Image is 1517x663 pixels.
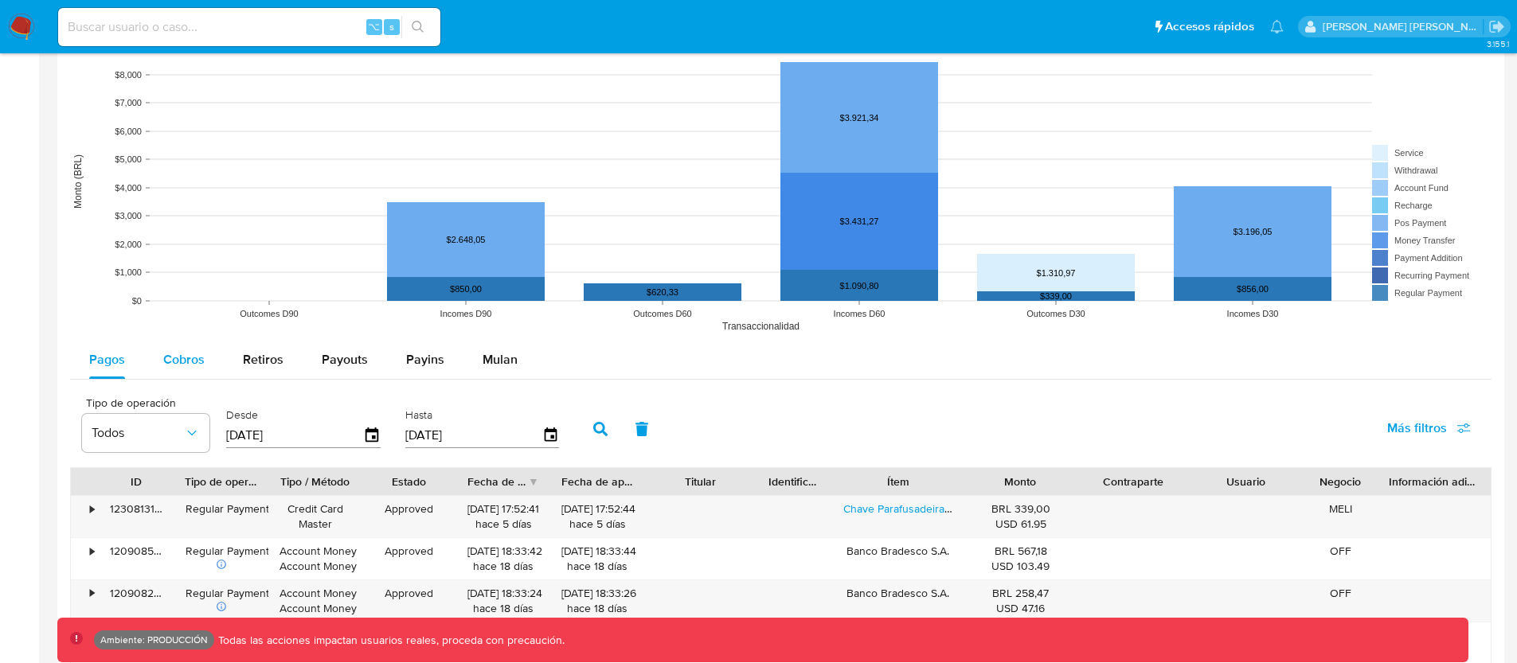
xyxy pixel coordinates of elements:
[1323,19,1484,34] p: victor.david@mercadolibre.com.co
[401,16,434,38] button: search-icon
[100,637,208,643] p: Ambiente: PRODUCCIÓN
[214,633,565,648] p: Todas las acciones impactan usuarios reales, proceda con precaución.
[1488,18,1505,35] a: Salir
[1270,20,1284,33] a: Notificaciones
[389,19,394,34] span: s
[58,17,440,37] input: Buscar usuario o caso...
[368,19,380,34] span: ⌥
[1487,37,1509,50] span: 3.155.1
[1165,18,1254,35] span: Accesos rápidos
